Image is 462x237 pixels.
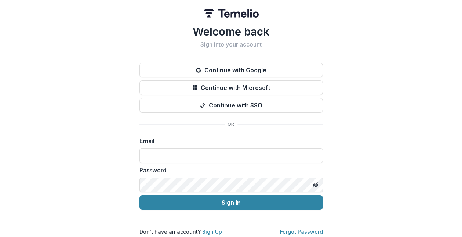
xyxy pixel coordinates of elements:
[139,25,323,38] h1: Welcome back
[204,9,259,18] img: Temelio
[139,166,319,175] label: Password
[280,229,323,235] a: Forgot Password
[139,136,319,145] label: Email
[139,195,323,210] button: Sign In
[139,80,323,95] button: Continue with Microsoft
[139,41,323,48] h2: Sign into your account
[139,228,222,236] p: Don't have an account?
[310,179,321,191] button: Toggle password visibility
[202,229,222,235] a: Sign Up
[139,98,323,113] button: Continue with SSO
[139,63,323,77] button: Continue with Google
